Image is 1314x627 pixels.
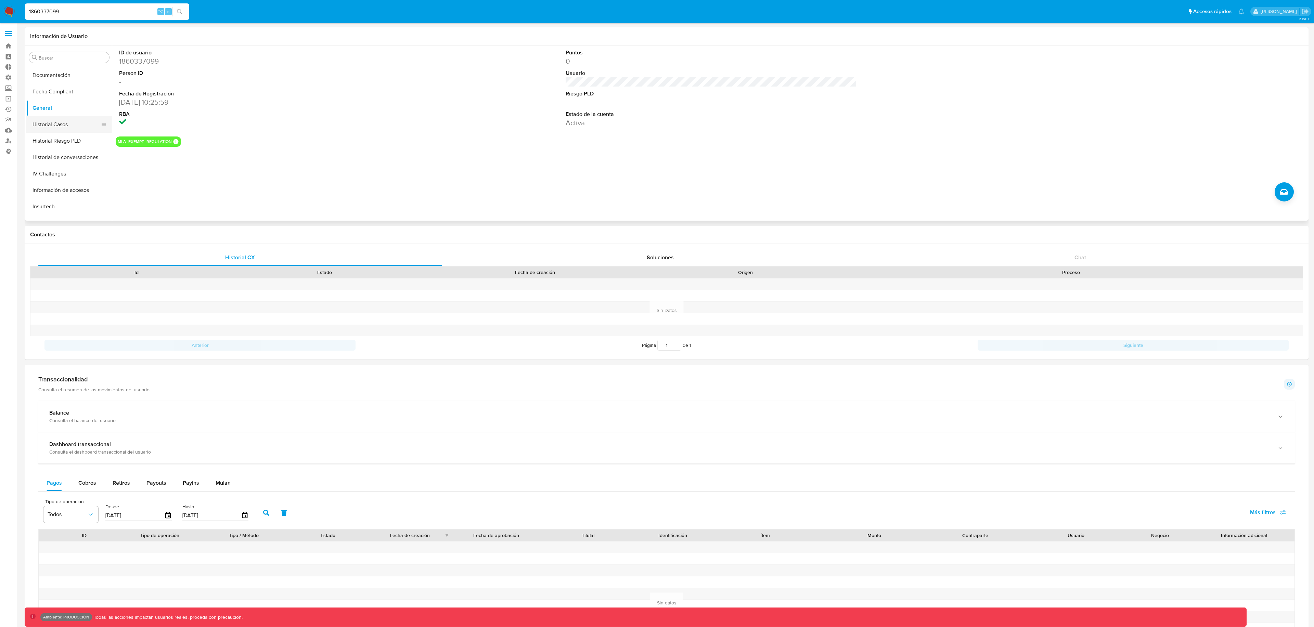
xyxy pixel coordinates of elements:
dt: RBA [119,110,410,118]
button: search-icon [172,7,186,16]
button: Información de accesos [26,182,112,198]
p: Ambiente: PRODUCCIÓN [43,616,89,618]
button: Siguiente [978,340,1289,351]
dt: ID de usuario [119,49,410,56]
span: Accesos rápidos [1193,8,1232,15]
button: Insurtech [26,198,112,215]
button: Anterior [44,340,356,351]
dd: - [119,77,410,87]
dd: 1860337099 [119,56,410,66]
h1: Información de Usuario [30,33,88,40]
div: Id [47,269,226,276]
dt: Riesgo PLD [566,90,856,97]
button: Inversiones [26,215,112,231]
button: General [26,100,112,116]
span: ⌥ [158,8,163,15]
button: Historial Casos [26,116,106,133]
span: s [167,8,169,15]
dt: Person ID [119,69,410,77]
div: Origen [656,269,835,276]
span: Página de [642,340,691,351]
button: Fecha Compliant [26,83,112,100]
dd: [DATE] 10:25:59 [119,97,410,107]
div: Fecha de creación [423,269,646,276]
div: Estado [235,269,414,276]
dt: Fecha de Registración [119,90,410,97]
h1: Contactos [30,231,1303,238]
button: Historial de conversaciones [26,149,112,166]
dt: Estado de la cuenta [566,110,856,118]
p: leandrojossue.ramirez@mercadolibre.com.co [1261,8,1299,15]
dd: Activa [566,118,856,128]
span: Chat [1074,253,1086,261]
a: Salir [1302,8,1309,15]
button: Documentación [26,67,112,83]
button: IV Challenges [26,166,112,182]
input: Buscar usuario o caso... [25,7,189,16]
dd: - [566,97,856,107]
span: 1 [690,342,691,349]
button: Historial Riesgo PLD [26,133,112,149]
span: Historial CX [225,253,255,261]
button: Buscar [32,55,37,60]
span: Soluciones [647,253,674,261]
dt: Puntos [566,49,856,56]
dt: Usuario [566,69,856,77]
p: Todas las acciones impactan usuarios reales, proceda con precaución. [92,614,243,621]
dd: 0 [566,56,856,66]
a: Notificaciones [1238,9,1244,14]
div: Proceso [844,269,1298,276]
input: Buscar [39,55,106,61]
